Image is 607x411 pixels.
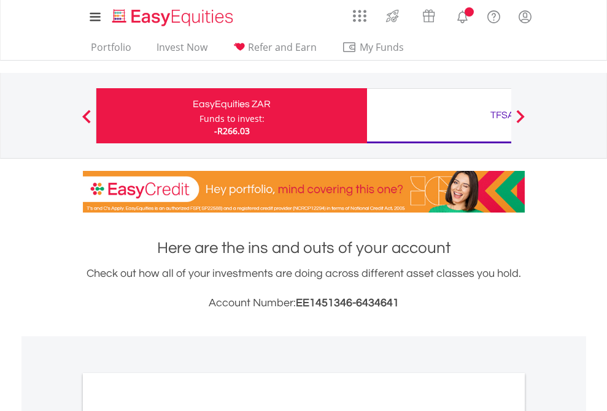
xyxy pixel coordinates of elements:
img: EasyEquities_Logo.png [110,7,238,28]
a: Refer and Earn [228,41,322,60]
a: Vouchers [411,3,447,26]
a: AppsGrid [345,3,374,23]
img: grid-menu-icon.svg [353,9,366,23]
span: My Funds [342,39,422,55]
a: Home page [107,3,238,28]
img: EasyCredit Promotion Banner [83,171,525,213]
span: EE1451346-6434641 [296,297,399,309]
a: Portfolio [86,41,136,60]
a: Notifications [447,3,478,28]
h3: Account Number: [83,295,525,312]
a: FAQ's and Support [478,3,509,28]
img: vouchers-v2.svg [419,6,439,26]
a: Invest Now [152,41,212,60]
img: thrive-v2.svg [382,6,403,26]
a: My Profile [509,3,541,30]
h1: Here are the ins and outs of your account [83,237,525,259]
div: Funds to invest: [199,113,265,125]
span: Refer and Earn [248,40,317,54]
button: Previous [74,116,99,128]
span: -R266.03 [214,125,250,137]
button: Next [508,116,533,128]
div: Check out how all of your investments are doing across different asset classes you hold. [83,265,525,312]
div: EasyEquities ZAR [104,96,360,113]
